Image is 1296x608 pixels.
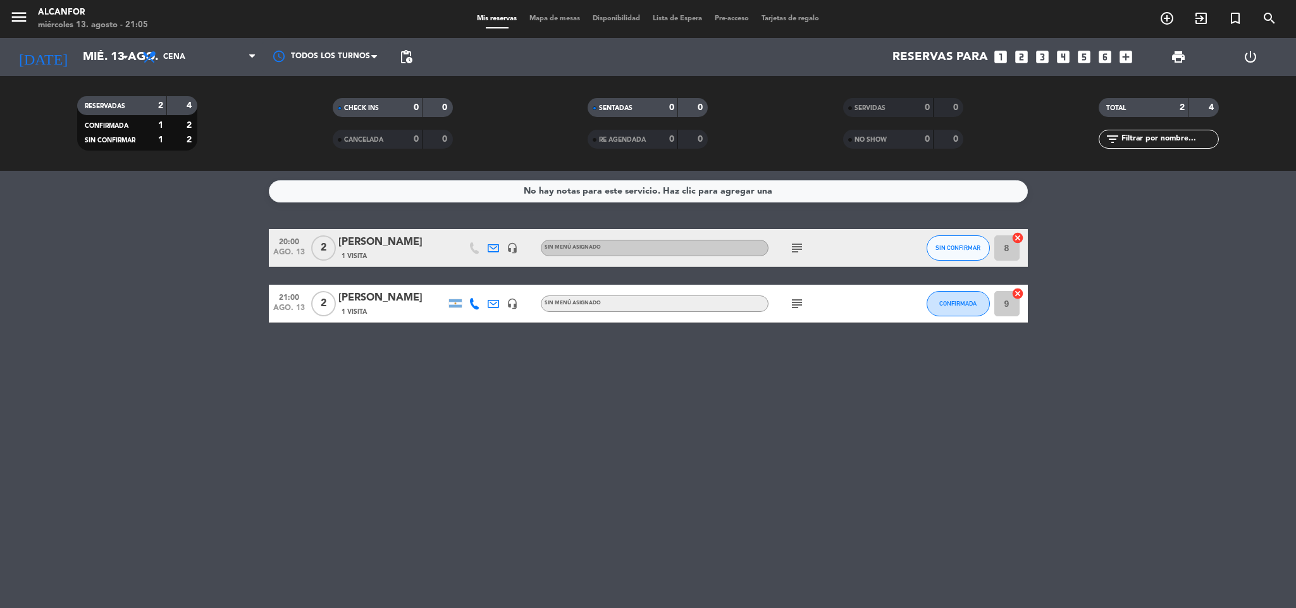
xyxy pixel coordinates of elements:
[338,234,446,251] div: [PERSON_NAME]
[1243,49,1258,65] i: power_settings_new
[311,235,336,261] span: 2
[273,233,305,248] span: 20:00
[342,307,367,317] span: 1 Visita
[789,240,805,256] i: subject
[85,123,128,129] span: CONFIRMADA
[414,103,419,112] strong: 0
[9,43,77,71] i: [DATE]
[1214,38,1287,76] div: LOG OUT
[599,105,633,111] span: SENTADAS
[85,137,135,144] span: SIN CONFIRMAR
[698,103,705,112] strong: 0
[273,289,305,304] span: 21:00
[708,15,755,22] span: Pre-acceso
[1120,132,1218,146] input: Filtrar por nombre...
[1034,49,1051,65] i: looks_3
[187,121,194,130] strong: 2
[1180,103,1185,112] strong: 2
[507,298,518,309] i: headset_mic
[925,135,930,144] strong: 0
[524,184,772,199] div: No hay notas para este servicio. Haz clic para agregar una
[1055,49,1071,65] i: looks_4
[1013,49,1030,65] i: looks_two
[1011,232,1024,244] i: cancel
[158,135,163,144] strong: 1
[1209,103,1216,112] strong: 4
[1262,11,1277,26] i: search
[158,101,163,110] strong: 2
[545,301,601,306] span: Sin menú asignado
[599,137,646,143] span: RE AGENDADA
[273,304,305,318] span: ago. 13
[1159,11,1175,26] i: add_circle_outline
[344,137,383,143] span: CANCELADA
[669,103,674,112] strong: 0
[925,103,930,112] strong: 0
[158,121,163,130] strong: 1
[442,103,450,112] strong: 0
[1118,49,1134,65] i: add_box
[586,15,646,22] span: Disponibilidad
[507,242,518,254] i: headset_mic
[442,135,450,144] strong: 0
[273,248,305,263] span: ago. 13
[1171,49,1186,65] span: print
[1011,287,1024,300] i: cancel
[1076,49,1092,65] i: looks_5
[118,49,133,65] i: arrow_drop_down
[523,15,586,22] span: Mapa de mesas
[38,19,148,32] div: miércoles 13. agosto - 21:05
[187,101,194,110] strong: 4
[953,103,961,112] strong: 0
[9,8,28,31] button: menu
[939,300,977,307] span: CONFIRMADA
[855,137,887,143] span: NO SHOW
[1194,11,1209,26] i: exit_to_app
[855,105,886,111] span: SERVIDAS
[669,135,674,144] strong: 0
[1228,11,1243,26] i: turned_in_not
[311,291,336,316] span: 2
[471,15,523,22] span: Mis reservas
[398,49,414,65] span: pending_actions
[187,135,194,144] strong: 2
[1097,49,1113,65] i: looks_6
[163,53,185,61] span: Cena
[953,135,961,144] strong: 0
[992,49,1009,65] i: looks_one
[38,6,148,19] div: Alcanfor
[344,105,379,111] span: CHECK INS
[892,50,988,64] span: Reservas para
[1105,132,1120,147] i: filter_list
[789,296,805,311] i: subject
[646,15,708,22] span: Lista de Espera
[935,244,980,251] span: SIN CONFIRMAR
[338,290,446,306] div: [PERSON_NAME]
[927,235,990,261] button: SIN CONFIRMAR
[342,251,367,261] span: 1 Visita
[9,8,28,27] i: menu
[698,135,705,144] strong: 0
[414,135,419,144] strong: 0
[545,245,601,250] span: Sin menú asignado
[85,103,125,109] span: RESERVADAS
[927,291,990,316] button: CONFIRMADA
[755,15,825,22] span: Tarjetas de regalo
[1106,105,1126,111] span: TOTAL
